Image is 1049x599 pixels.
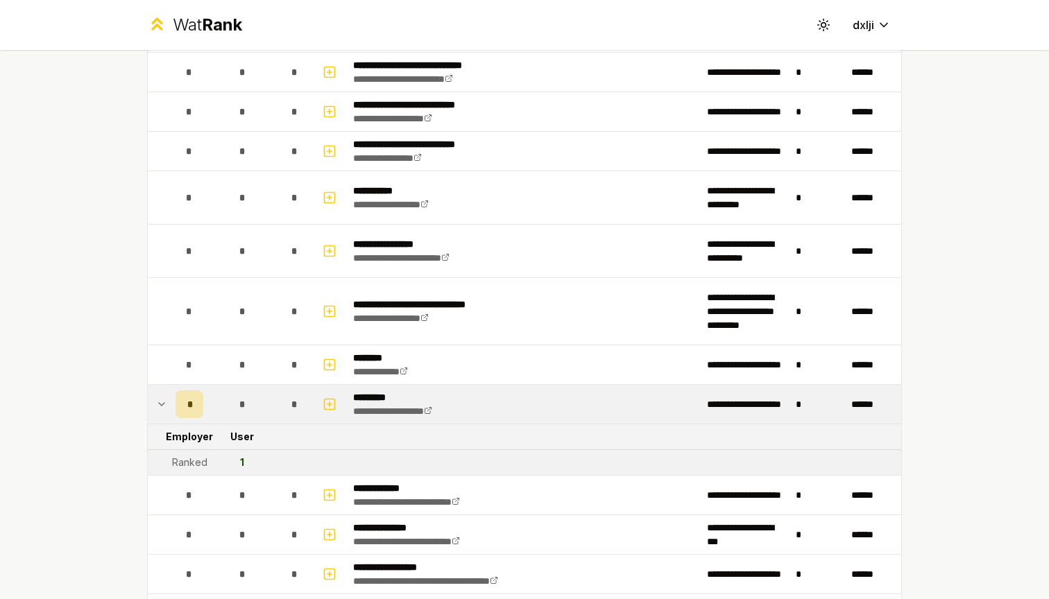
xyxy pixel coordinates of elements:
div: Wat [173,14,242,36]
span: dxlji [853,17,874,33]
td: Employer [170,424,209,449]
span: Rank [202,15,242,35]
div: 1 [240,455,244,469]
a: WatRank [147,14,242,36]
td: User [209,424,275,449]
div: Ranked [172,455,207,469]
button: dxlji [842,12,902,37]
